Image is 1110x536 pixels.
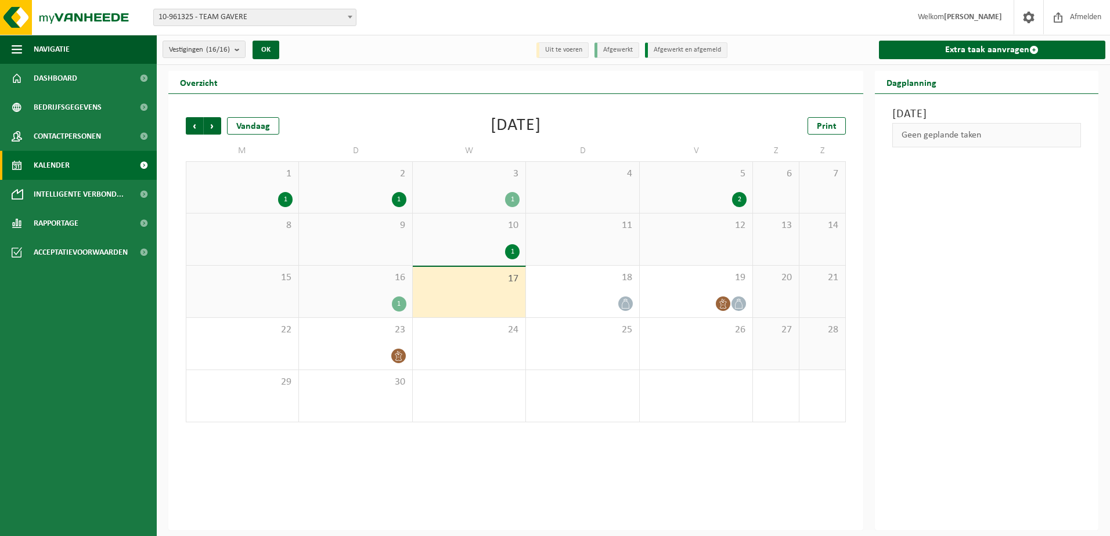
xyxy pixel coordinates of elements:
h2: Overzicht [168,71,229,93]
a: Print [808,117,846,135]
li: Afgewerkt en afgemeld [645,42,727,58]
td: V [640,140,753,161]
td: D [299,140,412,161]
span: 9 [305,219,406,232]
span: Rapportage [34,209,78,238]
div: 1 [505,192,520,207]
span: 3 [419,168,520,180]
button: Vestigingen(16/16) [163,41,246,58]
td: Z [753,140,799,161]
span: 2 [305,168,406,180]
count: (16/16) [206,46,230,53]
span: 1 [192,168,293,180]
span: 12 [646,219,747,232]
span: 24 [419,324,520,336]
span: Intelligente verbond... [34,180,124,209]
span: 25 [532,324,633,336]
div: [DATE] [491,117,541,135]
span: 23 [305,324,406,336]
h3: [DATE] [892,106,1082,123]
span: 5 [646,168,747,180]
span: 30 [305,376,406,389]
td: M [186,140,299,161]
span: Vorige [186,117,203,135]
a: Extra taak aanvragen [879,41,1106,59]
strong: [PERSON_NAME] [944,13,1002,21]
span: 14 [805,219,839,232]
span: 11 [532,219,633,232]
span: 22 [192,324,293,336]
span: Kalender [34,151,70,180]
span: Dashboard [34,64,77,93]
div: 1 [278,192,293,207]
span: Bedrijfsgegevens [34,93,102,122]
span: 13 [759,219,793,232]
div: Geen geplande taken [892,123,1082,147]
span: 28 [805,324,839,336]
span: 27 [759,324,793,336]
td: W [413,140,526,161]
span: 10-961325 - TEAM GAVERE [154,9,356,26]
span: 21 [805,271,839,284]
h2: Dagplanning [875,71,948,93]
span: 16 [305,271,406,284]
td: Z [799,140,846,161]
div: 1 [392,192,406,207]
div: Vandaag [227,117,279,135]
span: 6 [759,168,793,180]
span: 18 [532,271,633,284]
span: 4 [532,168,633,180]
div: 2 [732,192,747,207]
span: Contactpersonen [34,122,101,151]
span: 26 [646,324,747,336]
span: Navigatie [34,35,70,64]
span: 7 [805,168,839,180]
span: 8 [192,219,293,232]
span: Print [817,122,837,131]
li: Afgewerkt [594,42,639,58]
span: Acceptatievoorwaarden [34,238,128,267]
button: OK [253,41,279,59]
span: 10-961325 - TEAM GAVERE [153,9,356,26]
div: 1 [392,296,406,312]
div: 1 [505,244,520,259]
span: 20 [759,271,793,284]
td: D [526,140,639,161]
span: 19 [646,271,747,284]
span: 10 [419,219,520,232]
span: 15 [192,271,293,284]
li: Uit te voeren [536,42,589,58]
span: Volgende [204,117,221,135]
span: 29 [192,376,293,389]
span: 17 [419,273,520,285]
span: Vestigingen [169,41,230,59]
